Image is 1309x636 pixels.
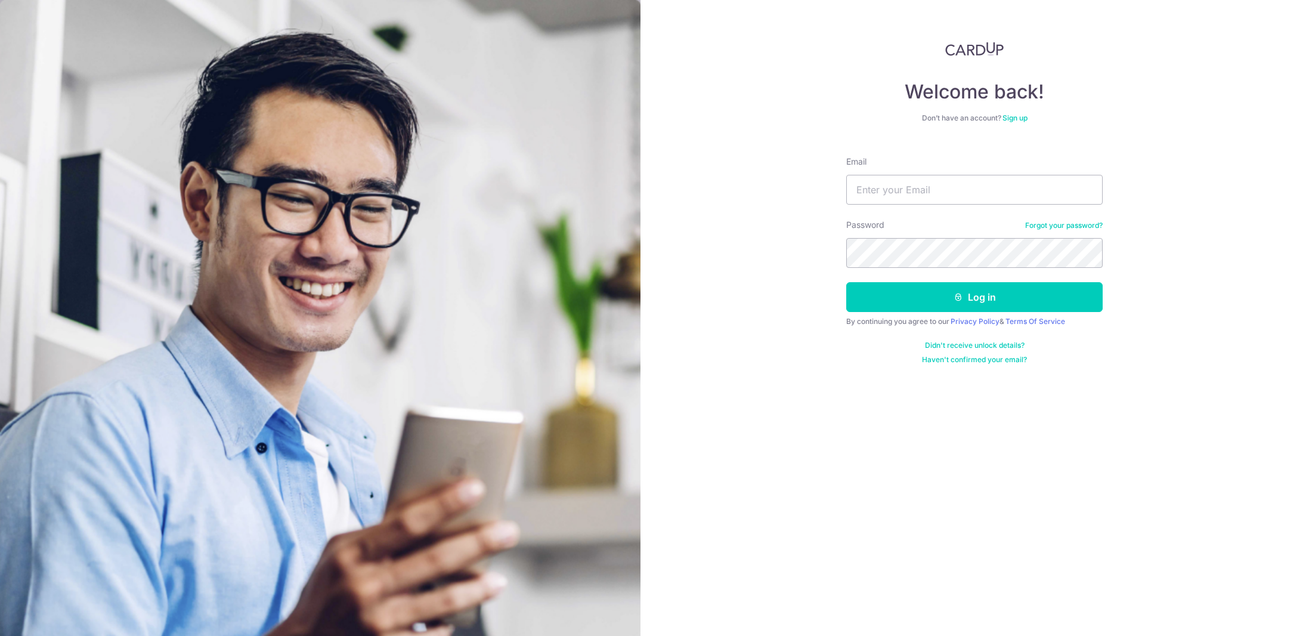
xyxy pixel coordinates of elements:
a: Forgot your password? [1025,221,1103,230]
a: Sign up [1002,113,1028,122]
a: Terms Of Service [1005,317,1065,326]
a: Didn't receive unlock details? [925,341,1025,350]
a: Haven't confirmed your email? [922,355,1027,365]
button: Log in [846,282,1103,312]
label: Email [846,156,867,168]
div: Don’t have an account? [846,113,1103,123]
input: Enter your Email [846,175,1103,205]
img: CardUp Logo [945,42,1004,56]
a: Privacy Policy [951,317,999,326]
label: Password [846,219,884,231]
div: By continuing you agree to our & [846,317,1103,326]
h4: Welcome back! [846,80,1103,104]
